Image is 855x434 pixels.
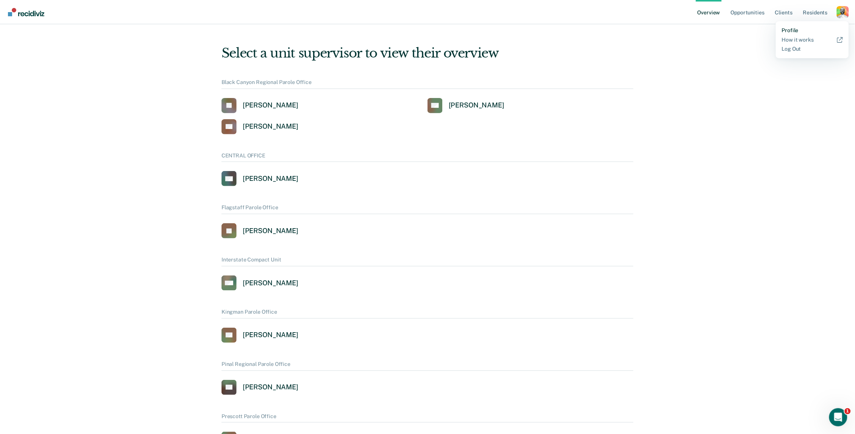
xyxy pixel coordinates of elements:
div: [PERSON_NAME] [243,383,298,392]
a: [PERSON_NAME] [222,119,298,134]
div: CENTRAL OFFICE [222,152,633,162]
a: [PERSON_NAME] [222,171,298,186]
a: [PERSON_NAME] [427,98,504,113]
button: Profile dropdown button [837,6,849,18]
a: [PERSON_NAME] [222,328,298,343]
div: [PERSON_NAME] [243,122,298,131]
a: [PERSON_NAME] [222,223,298,238]
div: Flagstaff Parole Office [222,204,633,214]
a: Log Out [782,46,843,52]
a: [PERSON_NAME] [222,98,298,113]
iframe: Intercom live chat [829,408,847,426]
a: [PERSON_NAME] [222,275,298,291]
div: Select a unit supervisor to view their overview [222,45,633,61]
div: Pinal Regional Parole Office [222,361,633,371]
div: Interstate Compact Unit [222,257,633,266]
a: [PERSON_NAME] [222,380,298,395]
span: 1 [845,408,851,414]
a: How it works [782,37,843,43]
div: Kingman Parole Office [222,309,633,319]
a: Profile [782,27,843,34]
div: [PERSON_NAME] [243,101,298,110]
div: [PERSON_NAME] [449,101,504,110]
div: Prescott Parole Office [222,413,633,423]
div: Black Canyon Regional Parole Office [222,79,633,89]
img: Recidiviz [8,8,44,16]
div: [PERSON_NAME] [243,174,298,183]
div: [PERSON_NAME] [243,279,298,288]
div: [PERSON_NAME] [243,331,298,339]
div: [PERSON_NAME] [243,227,298,235]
